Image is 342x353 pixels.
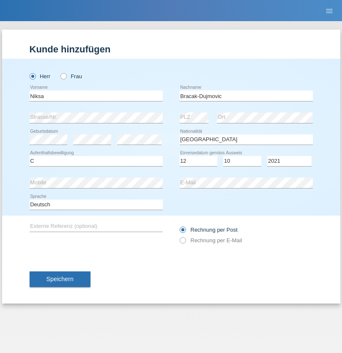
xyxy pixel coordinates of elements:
input: Herr [30,73,35,79]
input: Frau [60,73,66,79]
label: Frau [60,73,82,79]
i: menu [325,7,334,15]
span: Speichern [47,276,74,282]
a: menu [321,8,338,13]
input: Rechnung per E-Mail [180,237,185,248]
h1: Kunde hinzufügen [30,44,313,55]
input: Rechnung per Post [180,227,185,237]
label: Rechnung per Post [180,227,238,233]
label: Rechnung per E-Mail [180,237,242,244]
button: Speichern [30,271,90,287]
label: Herr [30,73,51,79]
